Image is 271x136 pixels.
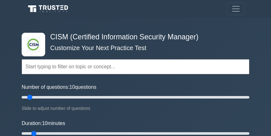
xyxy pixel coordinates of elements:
span: 10 [69,84,75,90]
label: Duration: minutes [22,120,65,127]
label: Number of questions: questions [22,83,96,91]
div: Slide to adjust number of questions [22,105,249,112]
button: Toggle navigation [227,3,245,15]
input: Start typing to filter on topic or concept... [22,59,249,74]
h4: CISM (Certified Information Security Manager) [48,33,219,42]
span: 10 [42,121,48,126]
